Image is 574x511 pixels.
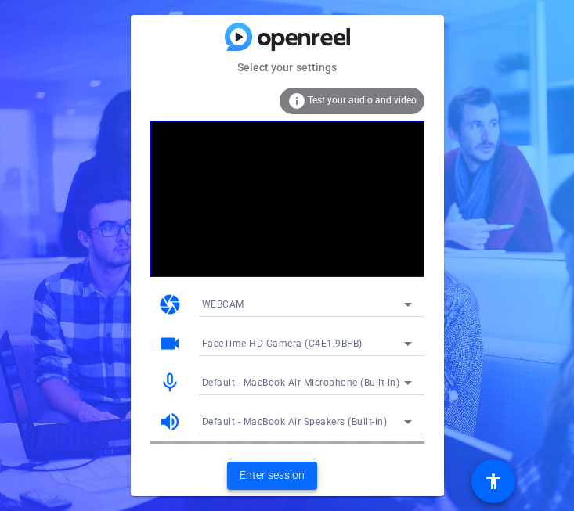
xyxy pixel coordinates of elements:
[158,371,182,394] mat-icon: mic_none
[308,95,417,106] span: Test your audio and video
[484,472,503,491] mat-icon: accessibility
[225,23,350,50] img: blue-gradient.svg
[240,467,305,484] span: Enter session
[227,462,317,490] button: Enter session
[158,293,182,316] mat-icon: camera
[202,377,400,388] span: Default - MacBook Air Microphone (Built-in)
[202,338,363,349] span: FaceTime HD Camera (C4E1:9BFB)
[158,410,182,434] mat-icon: volume_up
[287,92,306,110] mat-icon: info
[131,59,444,76] mat-card-subtitle: Select your settings
[202,299,244,310] span: WEBCAM
[202,416,388,427] span: Default - MacBook Air Speakers (Built-in)
[158,332,182,355] mat-icon: videocam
